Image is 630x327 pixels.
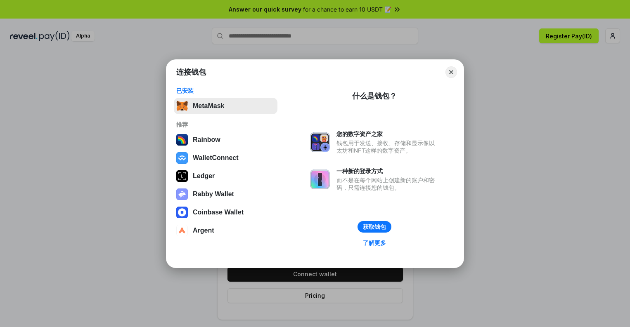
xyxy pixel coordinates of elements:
div: 钱包用于发送、接收、存储和显示像以太坊和NFT这样的数字资产。 [336,139,439,154]
img: svg+xml,%3Csvg%20fill%3D%22none%22%20height%3D%2233%22%20viewBox%3D%220%200%2035%2033%22%20width%... [176,100,188,112]
img: svg+xml,%3Csvg%20width%3D%2228%22%20height%3D%2228%22%20viewBox%3D%220%200%2028%2028%22%20fill%3D... [176,207,188,218]
div: Ledger [193,172,215,180]
div: Argent [193,227,214,234]
img: svg+xml,%3Csvg%20width%3D%2228%22%20height%3D%2228%22%20viewBox%3D%220%200%2028%2028%22%20fill%3D... [176,152,188,164]
img: svg+xml,%3Csvg%20xmlns%3D%22http%3A%2F%2Fwww.w3.org%2F2000%2Fsvg%22%20width%3D%2228%22%20height%3... [176,170,188,182]
div: 一种新的登录方式 [336,167,439,175]
div: 您的数字资产之家 [336,130,439,138]
div: Coinbase Wallet [193,209,244,216]
button: MetaMask [174,98,277,114]
div: Rainbow [193,136,220,144]
div: 而不是在每个网站上创建新的账户和密码，只需连接您的钱包。 [336,176,439,191]
img: svg+xml,%3Csvg%20xmlns%3D%22http%3A%2F%2Fwww.w3.org%2F2000%2Fsvg%22%20fill%3D%22none%22%20viewBox... [310,132,330,152]
img: svg+xml,%3Csvg%20xmlns%3D%22http%3A%2F%2Fwww.w3.org%2F2000%2Fsvg%22%20fill%3D%22none%22%20viewBox... [310,169,330,189]
button: 获取钱包 [358,221,391,233]
button: WalletConnect [174,150,277,166]
div: 什么是钱包？ [352,91,397,101]
div: 获取钱包 [363,223,386,231]
div: 了解更多 [363,239,386,247]
button: Argent [174,222,277,239]
div: Rabby Wallet [193,191,234,198]
div: 推荐 [176,121,275,128]
div: WalletConnect [193,154,239,162]
button: Coinbase Wallet [174,204,277,221]
button: Close [445,66,457,78]
img: svg+xml,%3Csvg%20width%3D%2228%22%20height%3D%2228%22%20viewBox%3D%220%200%2028%2028%22%20fill%3D... [176,225,188,236]
button: Ledger [174,168,277,184]
h1: 连接钱包 [176,67,206,77]
div: MetaMask [193,102,224,110]
button: Rabby Wallet [174,186,277,202]
div: 已安装 [176,87,275,94]
button: Rainbow [174,132,277,148]
img: svg+xml,%3Csvg%20xmlns%3D%22http%3A%2F%2Fwww.w3.org%2F2000%2Fsvg%22%20fill%3D%22none%22%20viewBox... [176,188,188,200]
a: 了解更多 [358,238,391,248]
img: svg+xml,%3Csvg%20width%3D%22120%22%20height%3D%22120%22%20viewBox%3D%220%200%20120%20120%22%20fil... [176,134,188,146]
